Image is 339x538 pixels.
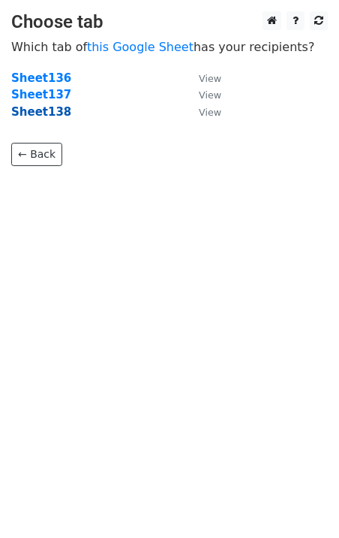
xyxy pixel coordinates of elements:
iframe: Chat Widget [264,466,339,538]
small: View [199,107,221,118]
a: Sheet138 [11,105,71,119]
p: Which tab of has your recipients? [11,39,328,55]
a: View [184,71,221,85]
h3: Choose tab [11,11,328,33]
a: View [184,88,221,101]
small: View [199,89,221,101]
a: ← Back [11,143,62,166]
a: View [184,105,221,119]
a: this Google Sheet [87,40,193,54]
a: Sheet136 [11,71,71,85]
a: Sheet137 [11,88,71,101]
small: View [199,73,221,84]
